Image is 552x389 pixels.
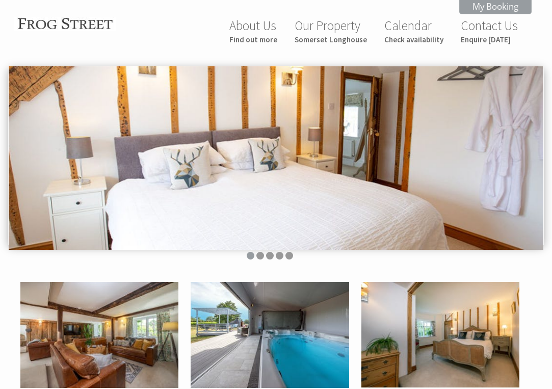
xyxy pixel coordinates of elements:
[229,17,277,44] a: About UsFind out more
[14,17,116,31] img: Frog Street
[384,17,443,44] a: CalendarCheck availability
[461,35,518,44] small: Enquire [DATE]
[229,35,277,44] small: Find out more
[384,35,443,44] small: Check availability
[295,17,367,44] a: Our PropertySomerset Longhouse
[461,17,518,44] a: Contact UsEnquire [DATE]
[295,35,367,44] small: Somerset Longhouse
